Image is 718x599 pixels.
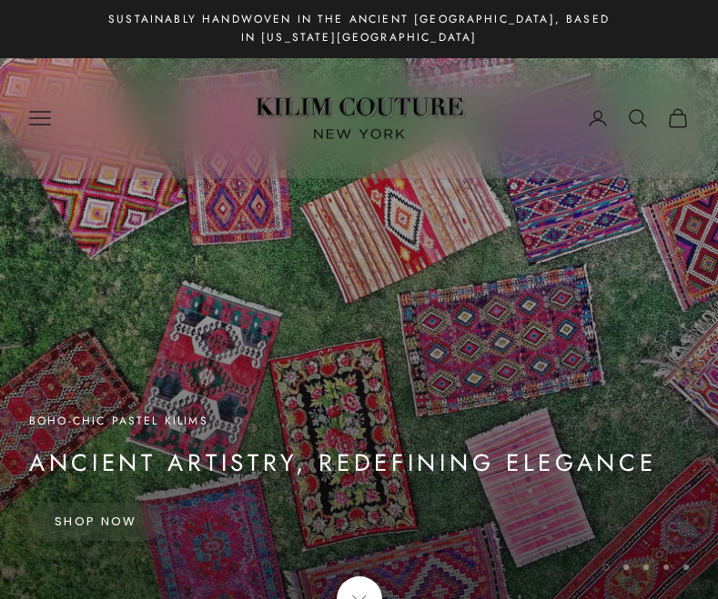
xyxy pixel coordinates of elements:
[29,412,656,430] p: Boho-Chic Pastel Kilims
[29,445,656,481] p: Ancient Artistry, Redefining Elegance
[246,75,473,162] img: Logo of Kilim Couture New York
[587,107,689,129] nav: Secondary navigation
[105,11,614,47] p: Sustainably Handwoven in the Ancient [GEOGRAPHIC_DATA], Based in [US_STATE][GEOGRAPHIC_DATA]
[29,503,163,541] a: Shop Now
[29,107,209,129] nav: Primary navigation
